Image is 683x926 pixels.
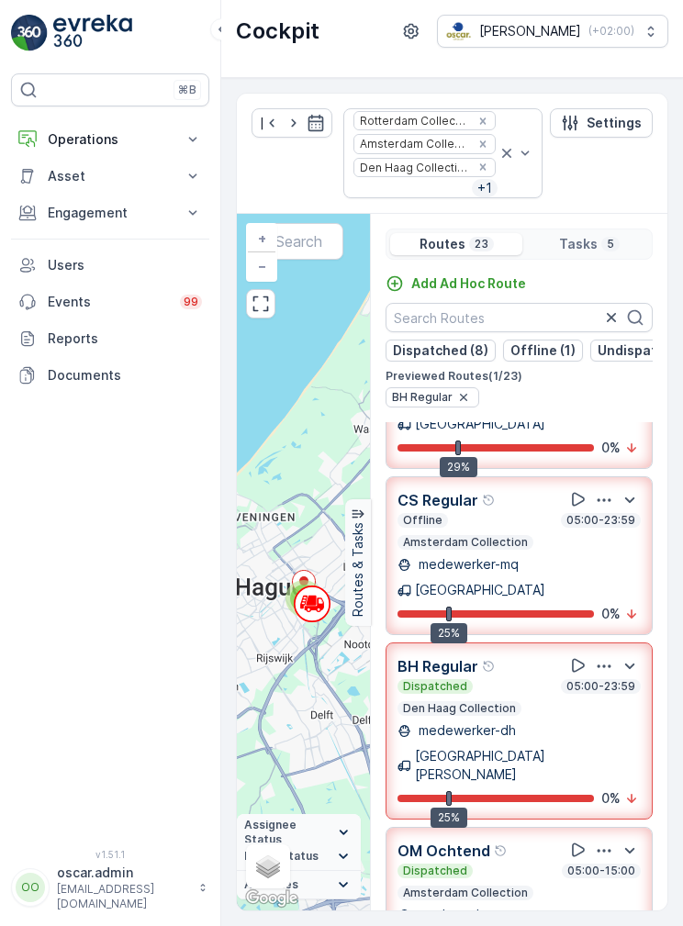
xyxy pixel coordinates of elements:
[48,256,202,274] p: Users
[476,179,494,197] p: + 1
[354,112,472,129] div: Rotterdam Collection
[57,882,189,911] p: [EMAIL_ADDRESS][DOMAIN_NAME]
[244,818,330,847] span: Assignee Status
[397,840,490,862] p: OM Ochtend
[11,320,209,357] a: Reports
[494,843,509,858] div: Help Tooltip Icon
[248,252,275,280] a: Zoom Out
[386,340,496,362] button: Dispatched (8)
[415,721,516,740] p: medewerker-dh
[11,284,209,320] a: Events99
[286,580,322,617] div: 4
[392,390,453,405] span: BH Regular
[248,846,288,887] a: Layers
[473,137,493,151] div: Remove Amsterdam Collection
[11,15,48,51] img: logo
[401,886,530,900] p: Amsterdam Collection
[559,235,598,253] p: Tasks
[411,274,526,293] p: Add Ad Hoc Route
[415,581,545,599] p: [GEOGRAPHIC_DATA]
[601,439,621,457] p: 0 %
[48,293,169,311] p: Events
[241,887,302,910] img: Google
[431,623,467,643] div: 25%
[48,329,202,348] p: Reports
[354,135,472,152] div: Amsterdam Collection
[48,167,173,185] p: Asset
[241,887,302,910] a: Open this area in Google Maps (opens a new window)
[57,864,189,882] p: oscar.admin
[252,108,332,138] input: dd/mm/yyyy
[397,655,478,677] p: BH Regular
[248,225,275,252] a: Zoom In
[11,158,209,195] button: Asset
[473,237,490,251] p: 23
[565,864,637,878] p: 05:00-15:00
[397,489,478,511] p: CS Regular
[401,701,518,716] p: Den Haag Collection
[178,83,196,97] p: ⌘B
[258,258,267,273] span: −
[482,493,497,508] div: Help Tooltip Icon
[354,159,472,176] div: Den Haag Collection
[601,605,621,623] p: 0 %
[236,17,319,46] p: Cockpit
[401,864,469,878] p: Dispatched
[48,130,173,149] p: Operations
[479,22,581,40] p: [PERSON_NAME]
[587,114,642,132] p: Settings
[16,873,45,902] div: OO
[420,235,465,253] p: Routes
[11,121,209,158] button: Operations
[237,842,361,871] summary: Route Status
[258,230,266,246] span: +
[415,555,519,574] p: medewerker-mq
[473,160,493,174] div: Remove Den Haag Collection
[53,15,132,51] img: logo_light-DOdMpM7g.png
[401,679,469,694] p: Dispatched
[510,341,576,360] p: Offline (1)
[482,659,497,674] div: Help Tooltip Icon
[401,535,530,550] p: Amsterdam Collection
[565,513,637,528] p: 05:00-23:59
[48,366,202,385] p: Documents
[11,195,209,231] button: Engagement
[48,204,173,222] p: Engagement
[440,457,477,477] div: 29%
[11,864,209,911] button: OOoscar.admin[EMAIL_ADDRESS][DOMAIN_NAME]
[588,24,634,39] p: ( +02:00 )
[11,357,209,394] a: Documents
[550,108,653,138] button: Settings
[11,849,209,860] span: v 1.51.1
[263,223,343,260] input: Search for tasks or a location
[605,237,616,251] p: 5
[386,303,653,332] input: Search Routes
[11,247,209,284] a: Users
[473,114,493,128] div: Remove Rotterdam Collection
[565,679,637,694] p: 05:00-23:59
[237,814,361,852] summary: Assignee Status
[386,274,526,293] a: Add Ad Hoc Route
[401,513,444,528] p: Offline
[431,808,467,828] div: 25%
[437,15,668,48] button: [PERSON_NAME](+02:00)
[349,522,367,617] p: Routes & Tasks
[445,21,472,41] img: basis-logo_rgb2x.png
[503,340,583,362] button: Offline (1)
[244,849,319,864] span: Route Status
[415,906,515,924] p: medewerker-ca
[386,369,653,384] p: Previewed Routes ( 1 / 23 )
[237,871,361,899] summary: Activities
[415,747,641,784] p: [GEOGRAPHIC_DATA][PERSON_NAME]
[184,295,198,309] p: 99
[601,789,621,808] p: 0 %
[415,415,545,433] p: [GEOGRAPHIC_DATA]
[393,341,488,360] p: Dispatched (8)
[244,877,298,892] span: Activities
